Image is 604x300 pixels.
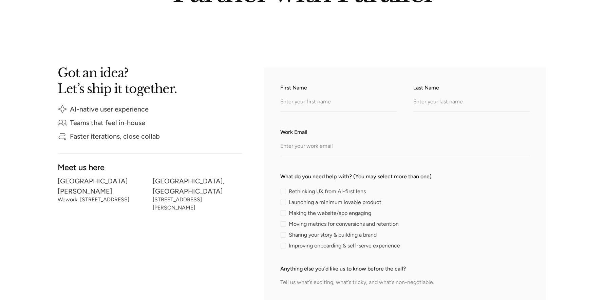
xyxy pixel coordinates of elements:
[280,138,530,156] input: Enter your work email
[153,179,242,194] div: [GEOGRAPHIC_DATA], [GEOGRAPHIC_DATA]
[58,179,147,194] div: [GEOGRAPHIC_DATA][PERSON_NAME]
[289,200,381,204] span: Launching a minimum lovable product
[289,222,399,226] span: Moving metrics for conversions and retention
[70,107,149,112] div: AI-native user experience
[153,198,242,210] div: [STREET_ADDRESS][PERSON_NAME]
[289,233,377,237] span: Sharing your story & building a brand
[413,84,530,92] label: Last Name
[280,173,530,181] label: What do you need help with? (You may select more than one)
[413,93,530,112] input: Enter your last name
[280,265,530,273] label: Anything else you’d like us to know before the call?
[70,120,145,125] div: Teams that feel in-house
[280,93,397,112] input: Enter your first name
[289,189,366,194] span: Rethinking UX from AI-first lens
[58,164,242,170] div: Meet us here
[58,198,147,202] div: Wework, [STREET_ADDRESS]
[289,211,371,215] span: Making the website/app engaging
[289,244,400,248] span: Improving onboarding & self-serve experience
[280,84,397,92] label: First Name
[280,128,530,136] label: Work Email
[70,134,160,139] div: Faster iterations, close collab
[58,67,234,94] h2: Got an idea? Let’s ship it together.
